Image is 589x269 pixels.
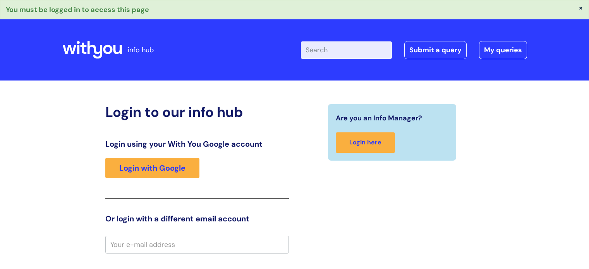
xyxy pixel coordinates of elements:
[579,4,583,11] button: ×
[301,41,392,58] input: Search
[479,41,527,59] a: My queries
[105,139,289,149] h3: Login using your With You Google account
[105,214,289,223] h3: Or login with a different email account
[336,132,395,153] a: Login here
[105,236,289,254] input: Your e-mail address
[105,158,199,178] a: Login with Google
[404,41,467,59] a: Submit a query
[336,112,422,124] span: Are you an Info Manager?
[128,44,154,56] p: info hub
[105,104,289,120] h2: Login to our info hub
